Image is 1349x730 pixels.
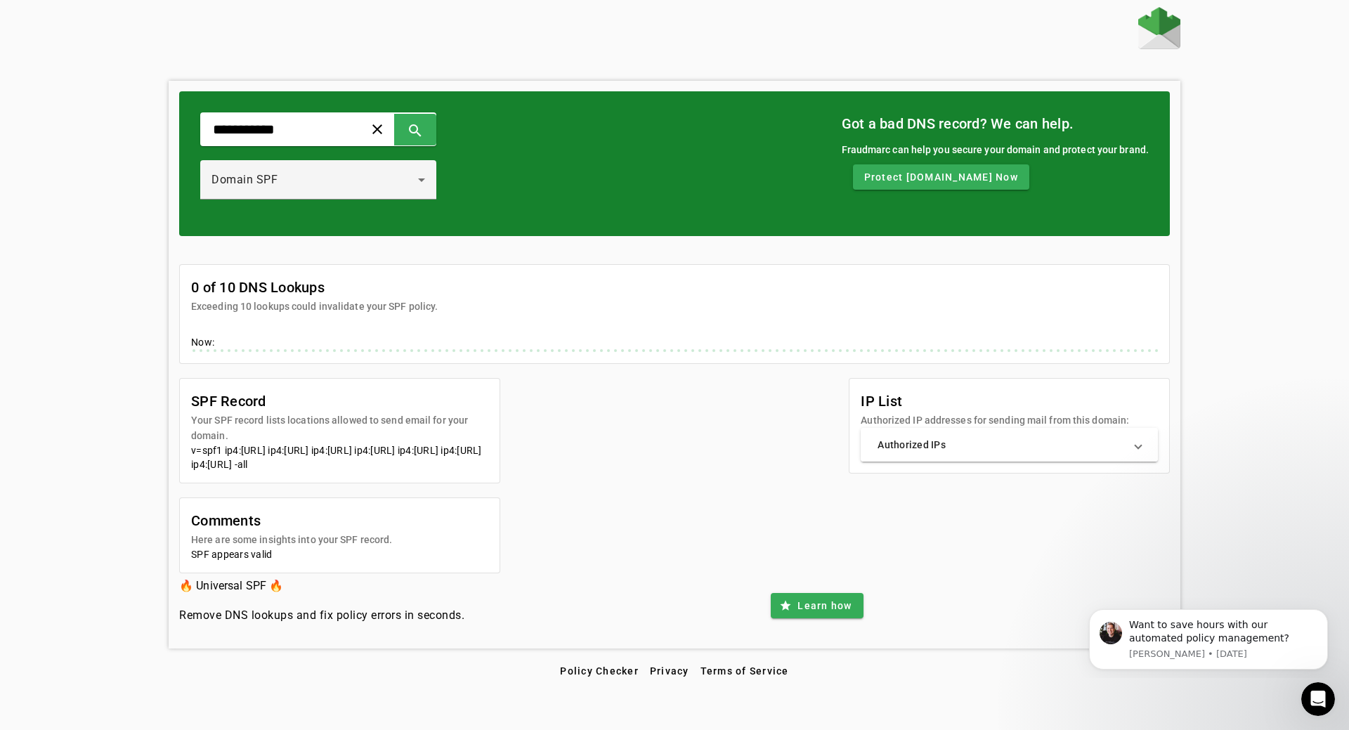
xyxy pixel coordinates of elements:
[191,412,488,443] mat-card-subtitle: Your SPF record lists locations allowed to send email for your domain.
[554,658,644,684] button: Policy Checker
[853,164,1029,190] button: Protect [DOMAIN_NAME] Now
[191,390,488,412] mat-card-title: SPF Record
[1138,7,1180,49] img: Fraudmarc Logo
[191,276,438,299] mat-card-title: 0 of 10 DNS Lookups
[771,593,863,618] button: Learn how
[1138,7,1180,53] a: Home
[700,665,789,677] span: Terms of Service
[191,299,438,314] mat-card-subtitle: Exceeding 10 lookups could invalidate your SPF policy.
[797,599,852,613] span: Learn how
[191,509,392,532] mat-card-title: Comments
[179,576,464,596] h3: 🔥 Universal SPF 🔥
[864,170,1018,184] span: Protect [DOMAIN_NAME] Now
[1068,597,1349,678] iframe: Intercom notifications message
[695,658,795,684] button: Terms of Service
[878,438,1124,452] mat-panel-title: Authorized IPs
[191,335,1158,352] div: Now:
[179,607,464,624] h4: Remove DNS lookups and fix policy errors in seconds.
[191,532,392,547] mat-card-subtitle: Here are some insights into your SPF record.
[861,428,1158,462] mat-expansion-panel-header: Authorized IPs
[560,665,639,677] span: Policy Checker
[861,390,1129,412] mat-card-title: IP List
[861,412,1129,428] mat-card-subtitle: Authorized IP addresses for sending mail from this domain:
[644,658,695,684] button: Privacy
[191,547,488,561] div: SPF appears valid
[191,443,488,471] div: v=spf1 ip4:[URL] ip4:[URL] ip4:[URL] ip4:[URL] ip4:[URL] ip4:[URL] ip4:[URL] -all
[211,173,278,186] span: Domain SPF
[1301,682,1335,716] iframe: Intercom live chat
[650,665,689,677] span: Privacy
[842,112,1149,135] mat-card-title: Got a bad DNS record? We can help.
[842,142,1149,157] div: Fraudmarc can help you secure your domain and protect your brand.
